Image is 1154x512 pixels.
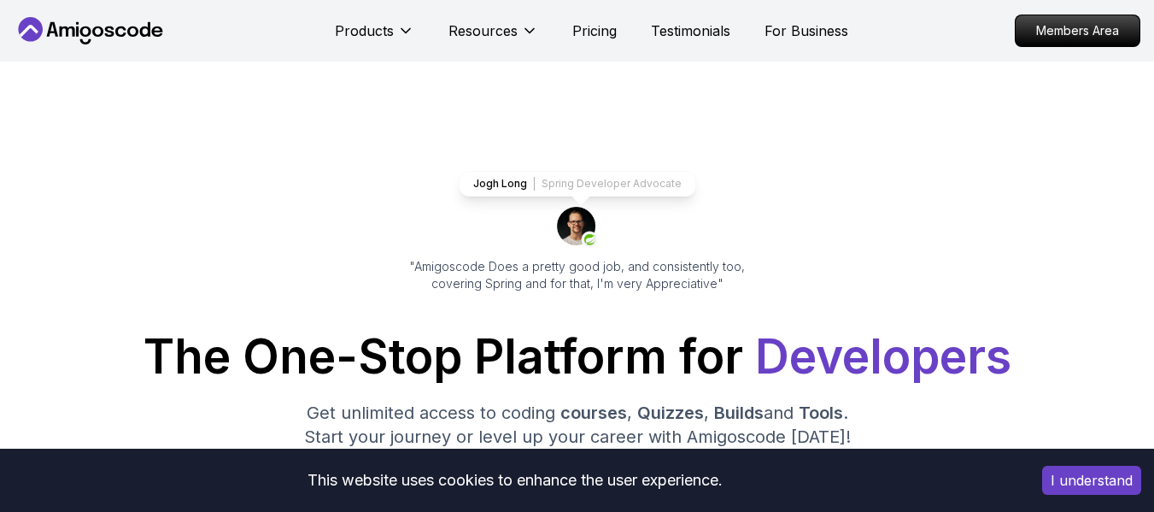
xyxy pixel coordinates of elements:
span: Quizzes [637,403,704,423]
p: Resources [448,21,518,41]
img: josh long [557,207,598,248]
p: Get unlimited access to coding , , and . Start your journey or level up your career with Amigosco... [290,401,864,449]
span: Builds [714,403,764,423]
div: This website uses cookies to enhance the user experience. [13,462,1016,499]
a: Members Area [1015,15,1140,47]
span: Tools [799,403,843,423]
button: Accept cookies [1042,466,1141,495]
h1: The One-Stop Platform for [14,333,1140,380]
iframe: chat widget [829,311,1137,435]
p: Products [335,21,394,41]
p: Members Area [1016,15,1139,46]
a: Pricing [572,21,617,41]
button: Products [335,21,414,55]
a: For Business [764,21,848,41]
a: Testimonials [651,21,730,41]
p: "Amigoscode Does a pretty good job, and consistently too, covering Spring and for that, I'm very ... [386,258,769,292]
button: Resources [448,21,538,55]
p: Jogh Long [473,177,527,191]
p: Spring Developer Advocate [542,177,682,191]
span: courses [560,403,627,423]
iframe: chat widget [1082,444,1137,495]
span: Developers [755,328,1011,385]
